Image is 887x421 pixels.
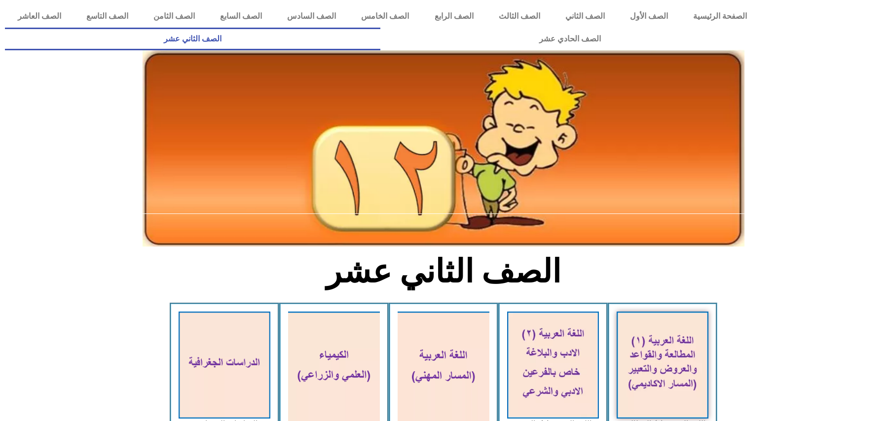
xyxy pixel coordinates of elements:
[275,5,349,28] a: الصف السادس
[141,5,207,28] a: الصف الثامن
[281,252,607,291] h2: الصف الثاني عشر
[618,5,681,28] a: الصف الأول
[553,5,617,28] a: الصف الثاني
[5,28,380,50] a: الصف الثاني عشر
[380,28,760,50] a: الصف الحادي عشر
[5,5,74,28] a: الصف العاشر
[681,5,760,28] a: الصفحة الرئيسية
[208,5,275,28] a: الصف السابع
[486,5,553,28] a: الصف الثالث
[422,5,486,28] a: الصف الرابع
[349,5,422,28] a: الصف الخامس
[74,5,141,28] a: الصف التاسع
